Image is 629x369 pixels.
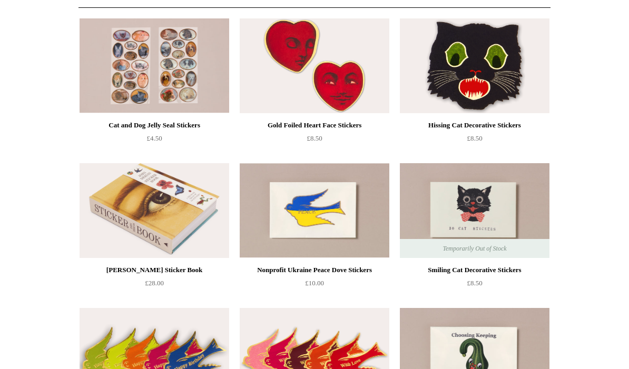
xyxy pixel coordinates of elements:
img: Smiling Cat Decorative Stickers [400,163,549,258]
a: Nonprofit Ukraine Peace Dove Stickers Nonprofit Ukraine Peace Dove Stickers [240,163,389,258]
span: £8.50 [307,134,322,142]
span: £8.50 [467,134,482,142]
a: Gold Foiled Heart Face Stickers Gold Foiled Heart Face Stickers [240,18,389,113]
a: Nonprofit Ukraine Peace Dove Stickers £10.00 [240,264,389,307]
a: Cat and Dog Jelly Seal Stickers Cat and Dog Jelly Seal Stickers [80,18,229,113]
img: Hissing Cat Decorative Stickers [400,18,549,113]
div: Hissing Cat Decorative Stickers [402,119,547,132]
div: Cat and Dog Jelly Seal Stickers [82,119,227,132]
a: Cat and Dog Jelly Seal Stickers £4.50 [80,119,229,162]
a: Smiling Cat Decorative Stickers Smiling Cat Decorative Stickers Temporarily Out of Stock [400,163,549,258]
img: John Derian Sticker Book [80,163,229,258]
span: £8.50 [467,279,482,287]
img: Nonprofit Ukraine Peace Dove Stickers [240,163,389,258]
span: £10.00 [305,279,324,287]
div: Gold Foiled Heart Face Stickers [242,119,387,132]
span: £4.50 [146,134,162,142]
img: Gold Foiled Heart Face Stickers [240,18,389,113]
span: £28.00 [145,279,164,287]
div: Smiling Cat Decorative Stickers [402,264,547,276]
a: [PERSON_NAME] Sticker Book £28.00 [80,264,229,307]
span: Temporarily Out of Stock [432,239,517,258]
img: Cat and Dog Jelly Seal Stickers [80,18,229,113]
a: Smiling Cat Decorative Stickers £8.50 [400,264,549,307]
a: John Derian Sticker Book John Derian Sticker Book [80,163,229,258]
div: [PERSON_NAME] Sticker Book [82,264,227,276]
a: Hissing Cat Decorative Stickers Hissing Cat Decorative Stickers [400,18,549,113]
a: Hissing Cat Decorative Stickers £8.50 [400,119,549,162]
a: Gold Foiled Heart Face Stickers £8.50 [240,119,389,162]
div: Nonprofit Ukraine Peace Dove Stickers [242,264,387,276]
